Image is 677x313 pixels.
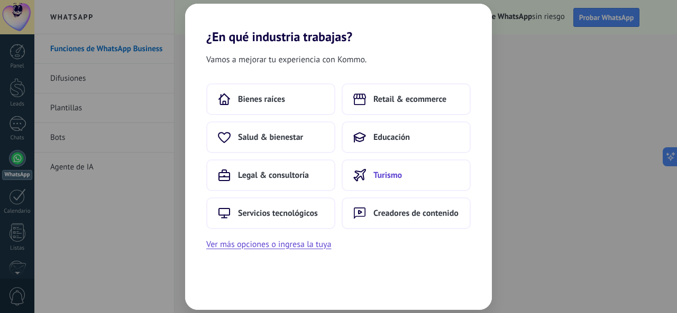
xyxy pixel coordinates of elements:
span: Servicios tecnológicos [238,208,318,219]
span: Educación [373,132,410,143]
span: Creadores de contenido [373,208,459,219]
span: Turismo [373,170,402,181]
span: Legal & consultoría [238,170,309,181]
button: Ver más opciones o ingresa la tuya [206,238,331,251]
button: Educación [342,121,471,153]
h2: ¿En qué industria trabajas? [185,4,492,44]
button: Servicios tecnológicos [206,197,335,229]
button: Bienes raíces [206,83,335,115]
button: Retail & ecommerce [342,83,471,115]
span: Vamos a mejorar tu experiencia con Kommo. [206,53,367,67]
span: Retail & ecommerce [373,94,446,105]
button: Salud & bienestar [206,121,335,153]
button: Creadores de contenido [342,197,471,229]
button: Turismo [342,159,471,191]
span: Salud & bienestar [238,132,303,143]
button: Legal & consultoría [206,159,335,191]
span: Bienes raíces [238,94,285,105]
